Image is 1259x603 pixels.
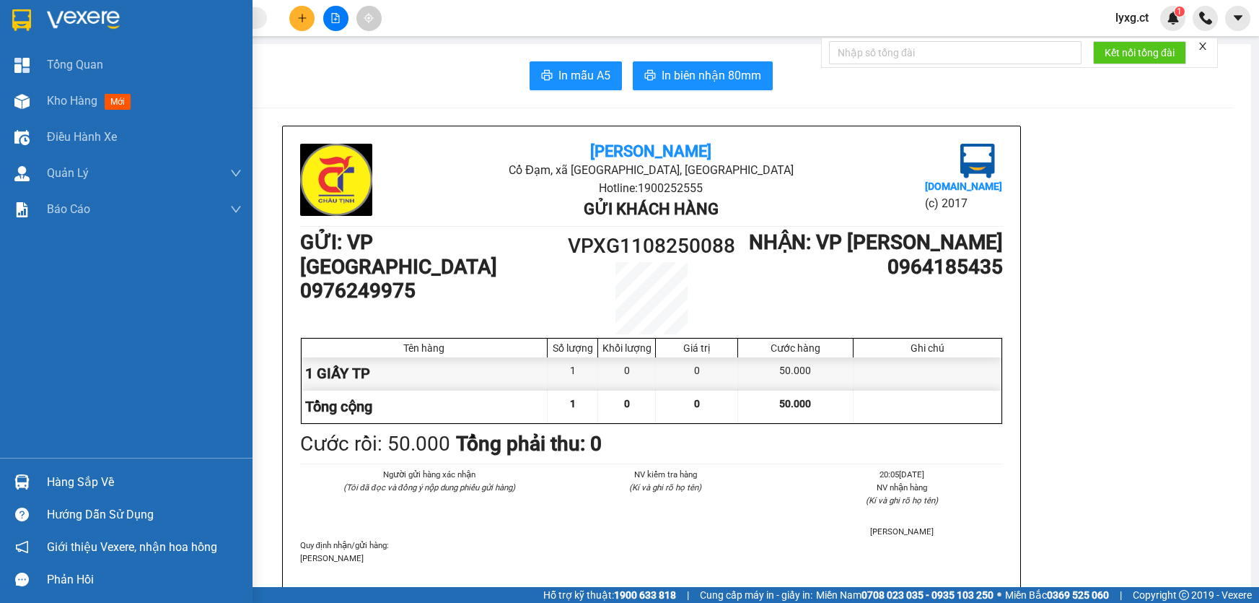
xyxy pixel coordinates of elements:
[816,587,993,603] span: Miền Nam
[14,166,30,181] img: warehouse-icon
[300,428,450,460] div: Cước rồi : 50.000
[614,589,676,601] strong: 1900 633 818
[305,342,544,354] div: Tên hàng
[590,142,711,160] b: [PERSON_NAME]
[47,128,117,146] span: Điều hành xe
[300,230,497,279] b: GỬI : VP [GEOGRAPHIC_DATA]
[1093,41,1186,64] button: Kết nối tổng đài
[548,357,598,390] div: 1
[563,230,740,262] h1: VPXG1108250088
[1175,6,1185,17] sup: 1
[530,61,622,90] button: printerIn mẫu A5
[662,66,761,84] span: In biên nhận 80mm
[297,13,307,23] span: plus
[343,482,515,493] i: (Tôi đã đọc và đồng ý nộp dung phiếu gửi hàng)
[866,495,938,506] i: (Kí và ghi rõ họ tên)
[749,230,1003,254] b: NHẬN : VP [PERSON_NAME]
[1225,6,1250,31] button: caret-down
[47,569,242,591] div: Phản hồi
[300,552,1003,565] p: [PERSON_NAME]
[300,539,1003,565] div: Quy định nhận/gửi hàng :
[644,69,656,83] span: printer
[15,540,29,554] span: notification
[15,573,29,586] span: message
[551,342,594,354] div: Số lượng
[1199,12,1212,25] img: phone-icon
[364,13,374,23] span: aim
[861,589,993,601] strong: 0708 023 035 - 0935 103 250
[456,432,602,456] b: Tổng phải thu: 0
[801,525,1002,538] li: [PERSON_NAME]
[633,61,773,90] button: printerIn biên nhận 80mm
[14,202,30,217] img: solution-icon
[12,9,31,31] img: logo-vxr
[629,482,701,493] i: (Kí và ghi rõ họ tên)
[14,94,30,109] img: warehouse-icon
[1198,41,1208,51] span: close
[624,398,630,409] span: 0
[558,66,610,84] span: In mẫu A5
[105,94,131,110] span: mới
[1167,12,1180,25] img: icon-new-feature
[1104,9,1160,27] span: lyxg.ct
[739,255,1002,279] h1: 0964185435
[300,279,563,303] h1: 0976249975
[300,144,372,216] img: logo.jpg
[47,94,97,108] span: Kho hàng
[417,161,885,179] li: Cổ Đạm, xã [GEOGRAPHIC_DATA], [GEOGRAPHIC_DATA]
[656,357,738,390] div: 0
[738,357,853,390] div: 50.000
[1005,587,1109,603] span: Miền Bắc
[417,179,885,197] li: Hotline: 1900252555
[598,357,656,390] div: 0
[1179,590,1189,600] span: copyright
[659,342,734,354] div: Giá trị
[305,398,372,415] span: Tổng cộng
[700,587,812,603] span: Cung cấp máy in - giấy in:
[1232,12,1245,25] span: caret-down
[1120,587,1122,603] span: |
[47,164,89,182] span: Quản Lý
[1047,589,1109,601] strong: 0369 525 060
[829,41,1082,64] input: Nhập số tổng đài
[47,472,242,493] div: Hàng sắp về
[1105,45,1175,61] span: Kết nối tổng đài
[14,474,30,490] img: warehouse-icon
[565,468,766,481] li: NV kiểm tra hàng
[356,6,382,31] button: aim
[602,342,652,354] div: Khối lượng
[801,481,1002,494] li: NV nhận hàng
[997,592,1001,598] span: ⚪️
[15,508,29,521] span: question-circle
[230,168,242,179] span: down
[694,398,700,409] span: 0
[47,200,90,218] span: Báo cáo
[14,130,30,145] img: warehouse-icon
[779,398,811,409] span: 50.000
[925,194,1002,212] li: (c) 2017
[329,468,530,481] li: Người gửi hàng xác nhận
[541,69,553,83] span: printer
[801,468,1002,481] li: 20:05[DATE]
[47,504,242,526] div: Hướng dẫn sử dụng
[323,6,348,31] button: file-add
[47,538,217,556] span: Giới thiệu Vexere, nhận hoa hồng
[543,587,676,603] span: Hỗ trợ kỹ thuật:
[302,357,548,390] div: 1 GIẤY TP
[960,144,995,178] img: logo.jpg
[14,58,30,73] img: dashboard-icon
[289,6,315,31] button: plus
[687,587,689,603] span: |
[570,398,576,409] span: 1
[857,342,998,354] div: Ghi chú
[230,204,242,215] span: down
[1177,6,1182,17] span: 1
[742,342,848,354] div: Cước hàng
[47,56,103,74] span: Tổng Quan
[584,200,719,218] b: Gửi khách hàng
[925,181,1002,192] b: [DOMAIN_NAME]
[330,13,341,23] span: file-add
